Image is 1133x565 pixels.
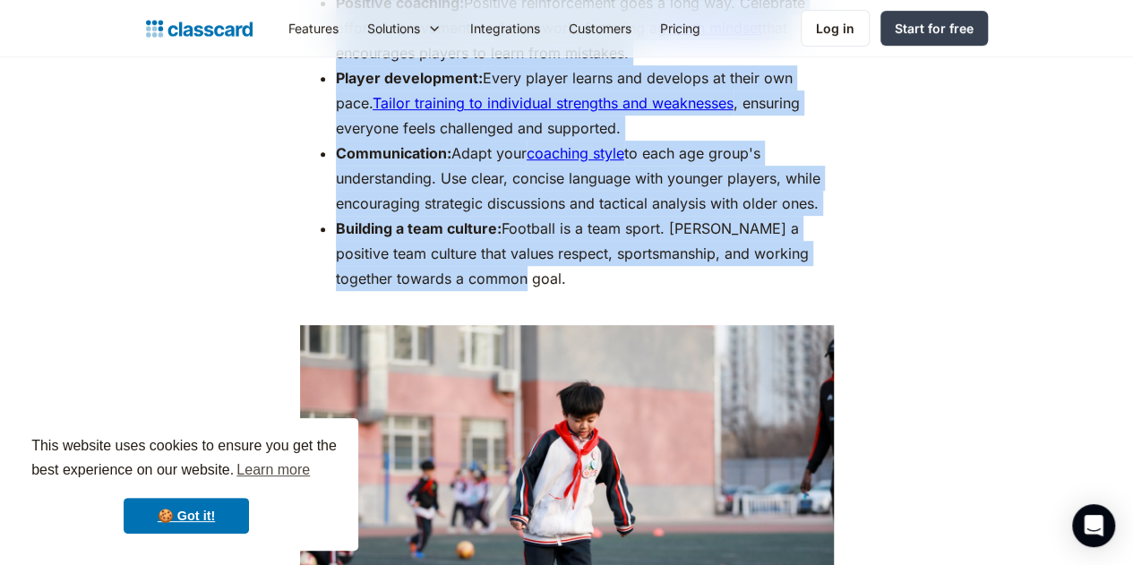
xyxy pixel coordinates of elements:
[527,144,624,162] a: coaching style
[234,457,313,484] a: learn more about cookies
[274,8,353,48] a: Features
[373,94,734,112] a: Tailor training to individual strengths and weaknesses
[353,8,456,48] div: Solutions
[1072,504,1115,547] div: Open Intercom Messenger
[336,219,502,237] strong: Building a team culture:
[336,141,834,216] li: Adapt your to each age group's understanding. Use clear, concise language with younger players, w...
[456,8,554,48] a: Integrations
[31,435,341,484] span: This website uses cookies to ensure you get the best experience on our website.
[336,65,834,141] li: Every player learns and develops at their own pace. , ensuring everyone feels challenged and supp...
[880,11,988,46] a: Start for free
[367,19,420,38] div: Solutions
[646,8,715,48] a: Pricing
[14,418,358,551] div: cookieconsent
[895,19,974,38] div: Start for free
[801,10,870,47] a: Log in
[146,16,253,41] a: home
[554,8,646,48] a: Customers
[124,498,249,534] a: dismiss cookie message
[336,144,451,162] strong: Communication:
[336,216,834,316] li: Football is a team sport. [PERSON_NAME] a positive team culture that values respect, sportsmanshi...
[336,69,483,87] strong: Player development:
[816,19,854,38] div: Log in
